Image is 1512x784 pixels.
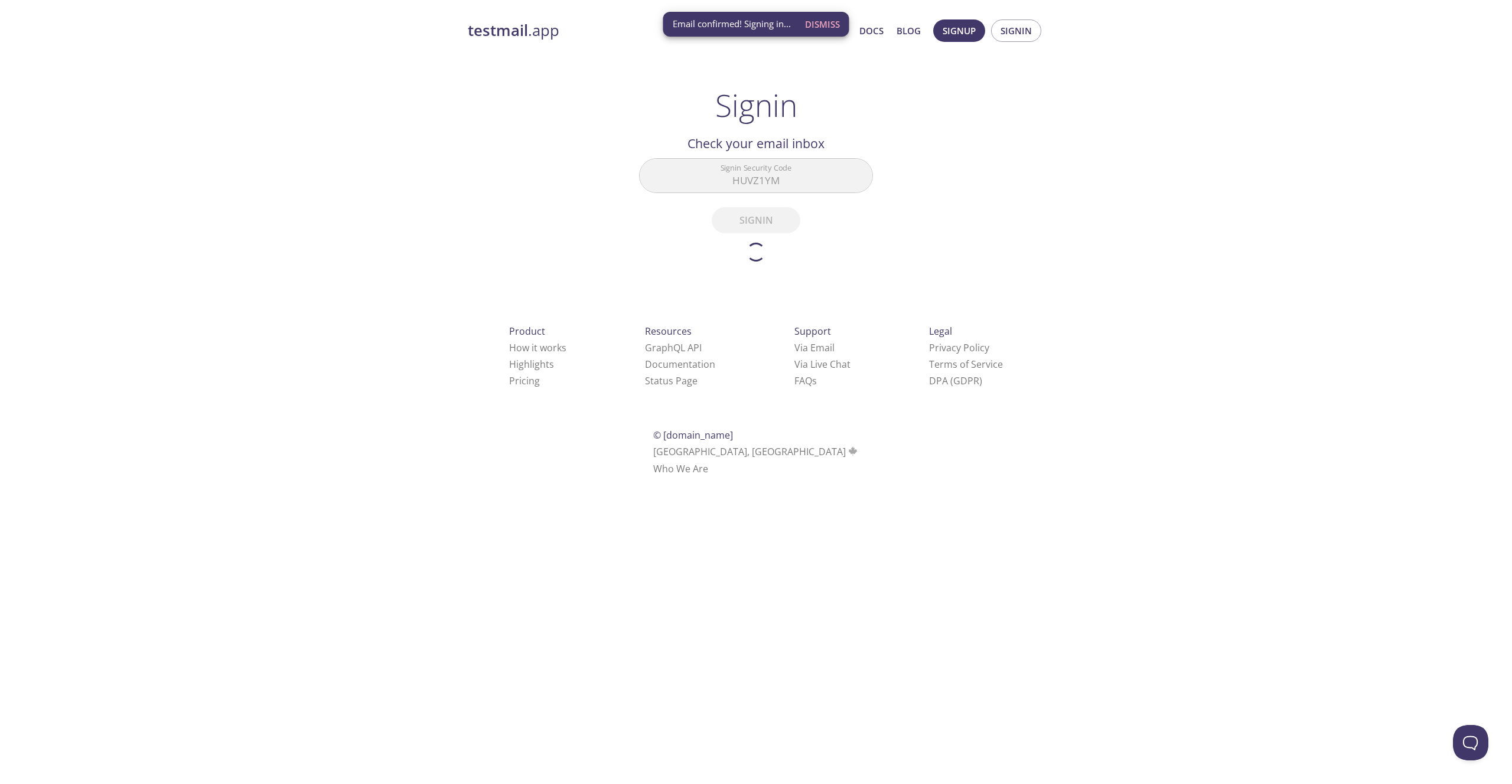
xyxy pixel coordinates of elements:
[468,20,528,41] strong: testmail
[509,358,554,371] a: Highlights
[991,19,1041,42] button: Signin
[805,17,840,32] span: Dismiss
[897,23,921,38] a: Blog
[943,23,976,38] span: Signup
[645,374,698,387] a: Status Page
[929,358,1003,371] a: Terms of Service
[933,19,985,42] button: Signup
[653,445,859,458] span: [GEOGRAPHIC_DATA], [GEOGRAPHIC_DATA]
[645,325,692,338] span: Resources
[1001,23,1032,38] span: Signin
[639,133,873,153] h2: Check your email inbox
[509,325,545,338] span: Product
[929,325,952,338] span: Legal
[1453,725,1488,760] iframe: Help Scout Beacon - Open
[800,13,845,35] button: Dismiss
[653,429,733,442] span: © [DOMAIN_NAME]
[929,341,989,354] a: Privacy Policy
[715,87,797,123] h1: Signin
[468,21,745,41] a: testmail.app
[812,374,817,387] span: s
[673,18,791,30] span: Email confirmed! Signing in...
[509,374,540,387] a: Pricing
[859,23,884,38] a: Docs
[645,358,715,371] a: Documentation
[794,341,835,354] a: Via Email
[794,358,850,371] a: Via Live Chat
[509,341,566,354] a: How it works
[645,341,702,354] a: GraphQL API
[929,374,982,387] a: DPA (GDPR)
[794,374,817,387] a: FAQ
[653,462,708,475] a: Who We Are
[794,325,831,338] span: Support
